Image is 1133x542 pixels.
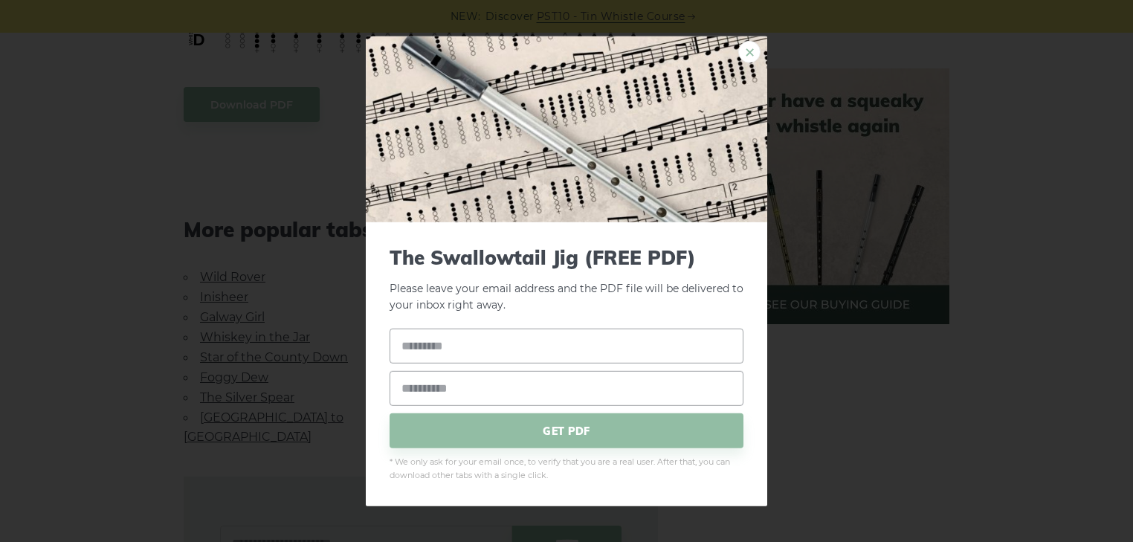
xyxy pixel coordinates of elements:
span: GET PDF [390,413,743,448]
a: × [738,40,761,62]
span: The Swallowtail Jig (FREE PDF) [390,245,743,268]
span: * We only ask for your email once, to verify that you are a real user. After that, you can downlo... [390,456,743,483]
img: Tin Whistle Tab Preview [366,36,767,222]
p: Please leave your email address and the PDF file will be delivered to your inbox right away. [390,245,743,314]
